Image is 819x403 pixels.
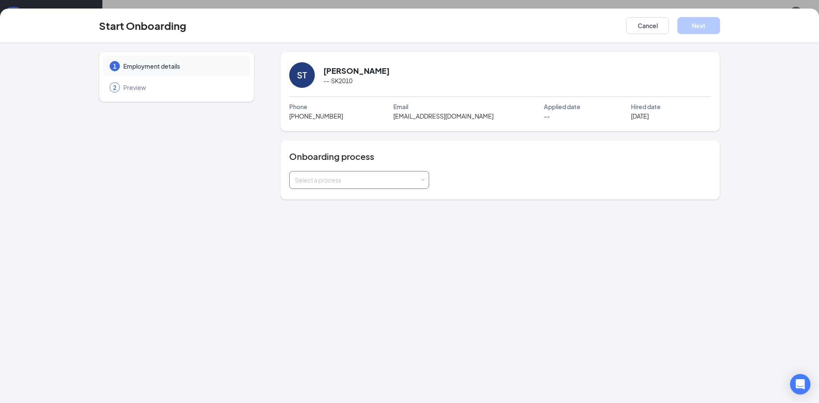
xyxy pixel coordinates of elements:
span: 2 [113,83,116,92]
div: ST [297,69,307,81]
h3: Start Onboarding [99,18,186,33]
button: Cancel [626,17,669,34]
h4: Onboarding process [289,151,711,162]
span: [DATE] [631,111,649,121]
span: -- [544,111,550,121]
span: Email [393,102,408,111]
div: Select a process [295,176,420,184]
span: -- · SK2010 [323,76,352,85]
span: Hired date [631,102,661,111]
span: Phone [289,102,308,111]
span: [PHONE_NUMBER] [289,111,343,121]
div: Open Intercom Messenger [790,374,810,394]
button: Next [677,17,720,34]
h2: [PERSON_NAME] [323,65,389,76]
span: Preview [123,83,242,92]
span: 1 [113,62,116,70]
span: Applied date [544,102,581,111]
span: Employment details [123,62,242,70]
span: [EMAIL_ADDRESS][DOMAIN_NAME] [393,111,494,121]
